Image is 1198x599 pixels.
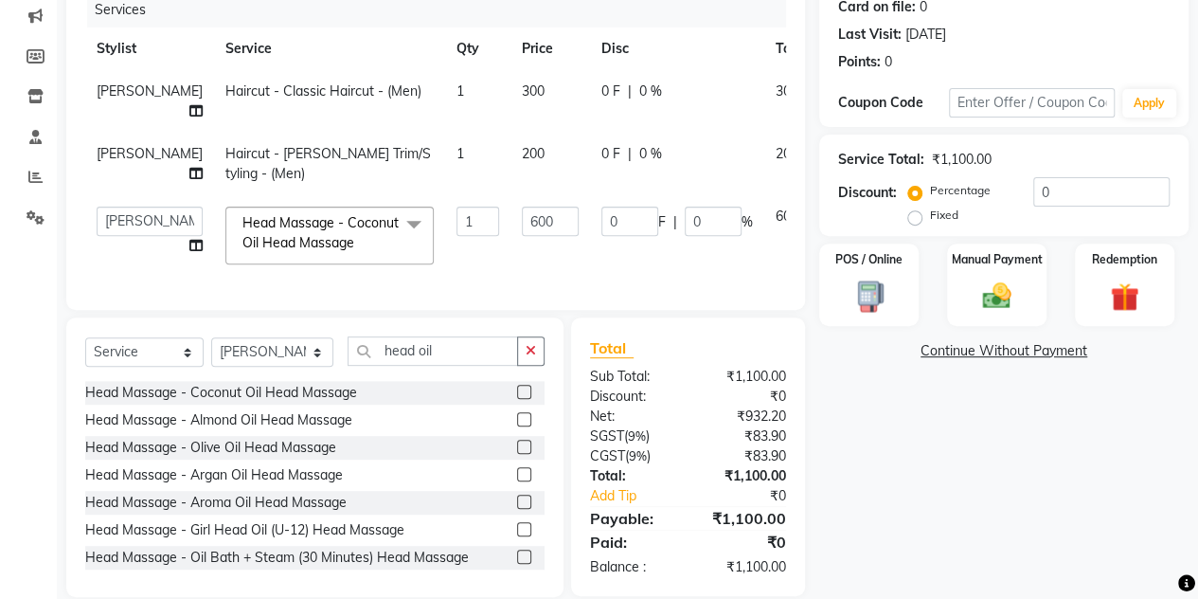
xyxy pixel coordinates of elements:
span: Haircut - [PERSON_NAME] Trim/Styling - (Men) [225,145,431,182]
div: ₹0 [706,486,800,506]
div: Balance : [576,557,688,577]
div: ( ) [576,427,688,446]
div: [DATE] [905,25,946,45]
div: Paid: [576,531,688,554]
div: ₹1,100.00 [688,557,800,577]
div: Last Visit: [838,25,902,45]
span: | [628,82,632,101]
label: POS / Online [835,251,903,268]
span: CGST [590,447,625,464]
label: Manual Payment [952,251,1043,268]
div: Points: [838,52,881,72]
input: Enter Offer / Coupon Code [949,88,1115,118]
div: ( ) [576,446,688,466]
th: Disc [590,27,764,70]
span: Haircut - Classic Haircut - (Men) [225,82,421,100]
label: Fixed [930,207,958,224]
label: Redemption [1092,251,1157,268]
div: Net: [576,407,688,427]
span: 1 [456,82,464,100]
th: Total [764,27,819,70]
div: Total: [576,466,688,486]
th: Stylist [85,27,214,70]
span: 1 [456,145,464,162]
div: Payable: [576,507,688,530]
span: Total [590,338,634,358]
div: ₹0 [688,387,800,407]
div: Service Total: [838,150,924,170]
div: ₹83.90 [688,427,800,446]
img: _gift.svg [1101,280,1148,315]
span: 600 [776,208,798,225]
span: [PERSON_NAME] [97,82,203,100]
div: Discount: [838,183,897,203]
span: Head Massage - Coconut Oil Head Massage [242,214,399,251]
img: _pos-terminal.svg [846,280,892,314]
div: Coupon Code [838,93,949,113]
div: Head Massage - Almond Oil Head Massage [85,410,352,430]
div: 0 [885,52,892,72]
th: Price [510,27,590,70]
a: Continue Without Payment [823,341,1185,361]
span: 200 [522,145,545,162]
button: Apply [1122,89,1176,118]
span: 0 % [639,82,662,101]
th: Service [214,27,445,70]
div: Head Massage - Coconut Oil Head Massage [85,383,357,403]
div: Discount: [576,387,688,407]
a: x [354,234,363,251]
img: _cash.svg [974,280,1020,313]
span: 300 [522,82,545,100]
span: 9% [629,448,647,463]
span: | [628,144,632,164]
div: Head Massage - Olive Oil Head Massage [85,438,336,458]
label: Percentage [930,182,991,199]
span: 9% [628,428,646,444]
span: F [658,212,666,232]
div: ₹1,100.00 [688,466,800,486]
span: 200 [776,145,798,162]
span: % [742,212,753,232]
span: 0 % [639,144,662,164]
div: Head Massage - Girl Head Oil (U-12) Head Massage [85,520,404,540]
div: Head Massage - Aroma Oil Head Massage [85,493,347,513]
div: ₹1,100.00 [688,507,800,530]
span: 0 F [601,144,620,164]
div: Sub Total: [576,367,688,387]
div: ₹83.90 [688,446,800,466]
div: Head Massage - Argan Oil Head Massage [85,465,343,485]
input: Search or Scan [348,336,518,366]
span: | [673,212,677,232]
div: ₹1,100.00 [932,150,992,170]
div: ₹0 [688,531,800,554]
div: Head Massage - Oil Bath + Steam (30 Minutes) Head Massage [85,548,469,568]
a: Add Tip [576,486,706,506]
span: SGST [590,427,624,445]
div: ₹1,100.00 [688,367,800,387]
th: Qty [445,27,510,70]
span: 0 F [601,82,620,101]
span: [PERSON_NAME] [97,145,203,162]
span: 300 [776,82,798,100]
div: ₹932.20 [688,407,800,427]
